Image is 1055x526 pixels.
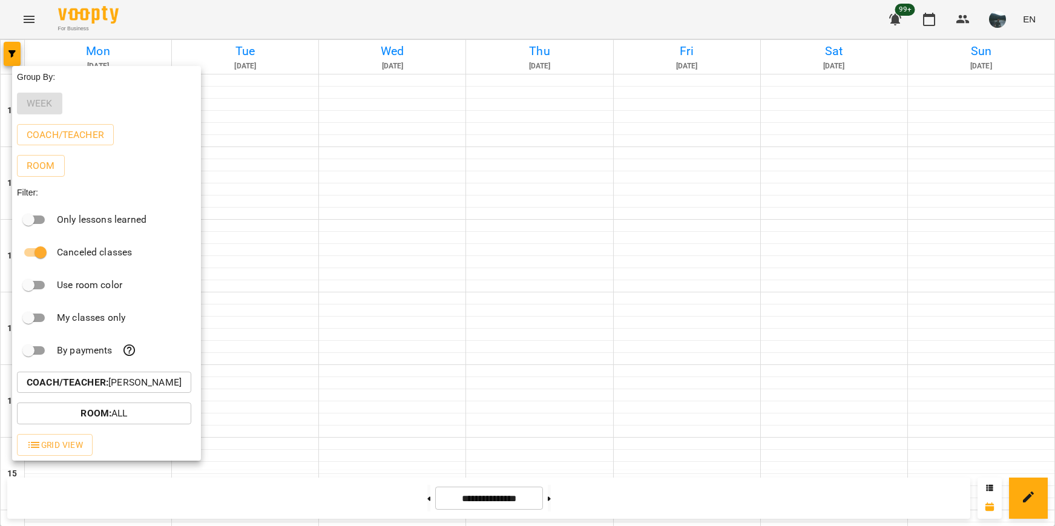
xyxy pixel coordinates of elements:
[57,311,125,325] p: My classes only
[17,403,191,424] button: Room:All
[27,376,108,388] b: Coach/Teacher :
[57,245,132,260] p: Canceled classes
[57,343,113,358] p: By payments
[17,372,191,393] button: Coach/Teacher:[PERSON_NAME]
[12,182,201,203] div: Filter:
[27,128,104,142] p: Coach/Teacher
[57,278,122,292] p: Use room color
[57,212,146,227] p: Only lessons learned
[17,434,93,456] button: Grid View
[27,159,55,173] p: Room
[27,438,83,452] span: Grid View
[12,66,201,88] div: Group By:
[17,124,114,146] button: Coach/Teacher
[81,406,127,421] p: All
[27,375,182,390] p: [PERSON_NAME]
[81,407,111,419] b: Room :
[17,155,65,177] button: Room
